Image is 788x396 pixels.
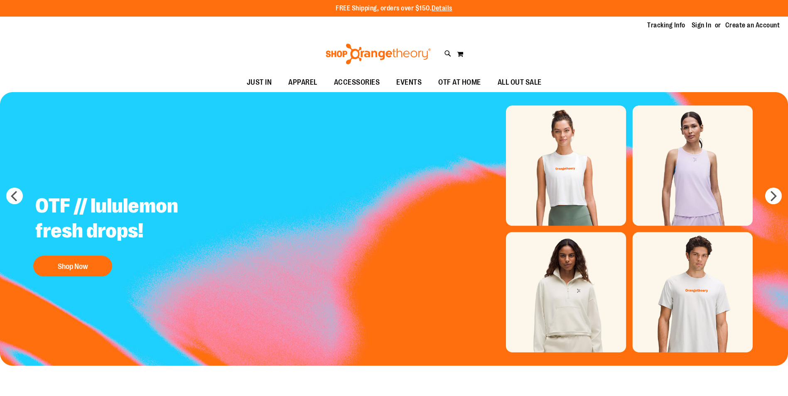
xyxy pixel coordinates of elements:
a: Tracking Info [647,21,685,30]
span: ACCESSORIES [334,73,380,92]
a: OTF // lululemon fresh drops! Shop Now [29,187,236,281]
h2: OTF // lululemon fresh drops! [29,187,236,252]
p: FREE Shipping, orders over $150. [336,4,452,13]
button: prev [6,188,23,204]
span: JUST IN [247,73,272,92]
button: Shop Now [33,256,112,276]
span: APPAREL [288,73,317,92]
a: Sign In [692,21,712,30]
span: EVENTS [396,73,422,92]
img: Shop Orangetheory [324,44,432,64]
a: Details [432,5,452,12]
button: next [765,188,782,204]
a: Create an Account [725,21,780,30]
span: OTF AT HOME [438,73,481,92]
span: ALL OUT SALE [498,73,542,92]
